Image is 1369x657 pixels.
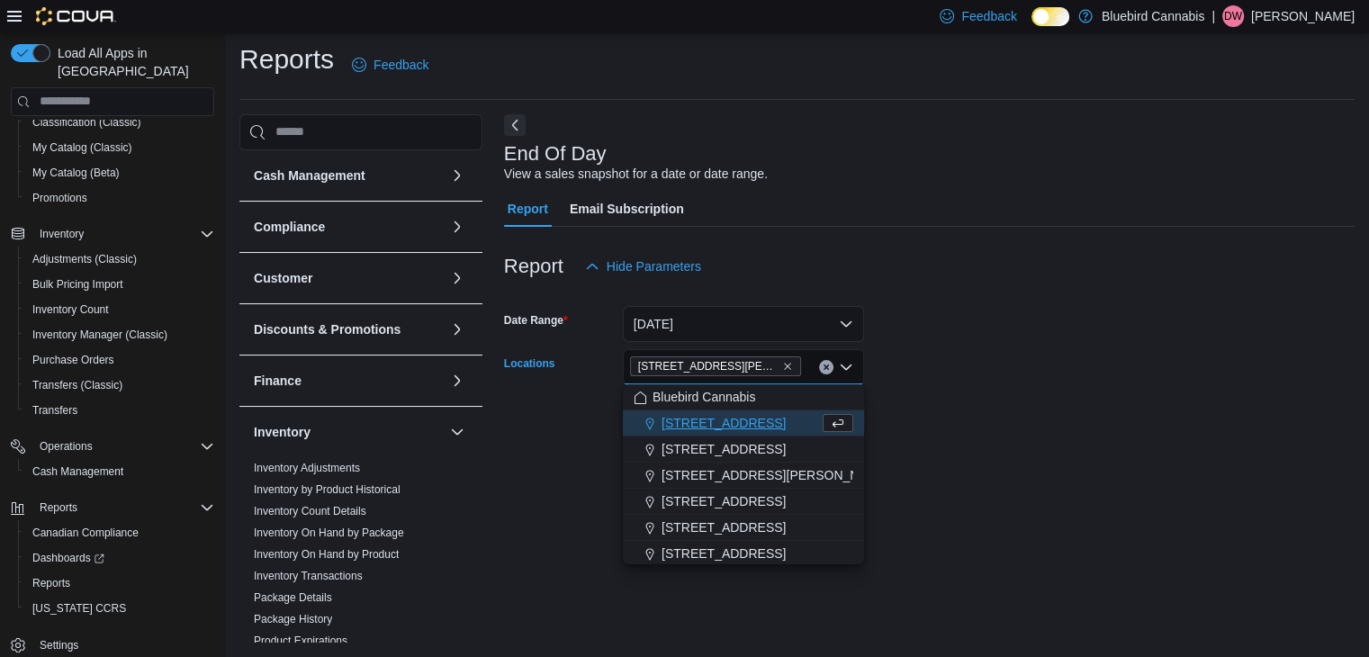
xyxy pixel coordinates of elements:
[32,464,123,479] span: Cash Management
[345,47,436,83] a: Feedback
[32,497,214,518] span: Reports
[32,436,214,457] span: Operations
[18,297,221,322] button: Inventory Count
[254,372,443,390] button: Finance
[254,166,365,184] h3: Cash Management
[25,324,214,346] span: Inventory Manager (Classic)
[630,356,801,376] span: 1356 Clyde Ave.
[254,504,366,518] span: Inventory Count Details
[254,591,332,604] a: Package Details
[18,185,221,211] button: Promotions
[32,526,139,540] span: Canadian Compliance
[1224,5,1242,27] span: Dw
[607,257,701,275] span: Hide Parameters
[25,547,112,569] a: Dashboards
[18,398,221,423] button: Transfers
[36,7,116,25] img: Cova
[25,324,175,346] a: Inventory Manager (Classic)
[504,114,526,136] button: Next
[504,256,563,277] h3: Report
[653,388,755,406] span: Bluebird Cannabis
[819,360,833,374] button: Clear input
[25,461,131,482] a: Cash Management
[40,439,93,454] span: Operations
[18,160,221,185] button: My Catalog (Beta)
[374,56,428,74] span: Feedback
[623,463,864,489] button: [STREET_ADDRESS][PERSON_NAME]
[32,252,137,266] span: Adjustments (Classic)
[25,374,130,396] a: Transfers (Classic)
[254,269,443,287] button: Customer
[662,518,786,536] span: [STREET_ADDRESS]
[25,274,131,295] a: Bulk Pricing Import
[25,187,95,209] a: Promotions
[254,482,401,497] span: Inventory by Product Historical
[25,248,214,270] span: Adjustments (Classic)
[18,347,221,373] button: Purchase Orders
[25,162,127,184] a: My Catalog (Beta)
[32,497,85,518] button: Reports
[32,302,109,317] span: Inventory Count
[504,143,607,165] h3: End Of Day
[662,492,786,510] span: [STREET_ADDRESS]
[25,162,214,184] span: My Catalog (Beta)
[4,434,221,459] button: Operations
[662,440,786,458] span: [STREET_ADDRESS]
[254,269,312,287] h3: Customer
[25,400,85,421] a: Transfers
[25,299,214,320] span: Inventory Count
[18,135,221,160] button: My Catalog (Classic)
[254,505,366,517] a: Inventory Count Details
[32,576,70,590] span: Reports
[18,459,221,484] button: Cash Management
[50,44,214,80] span: Load All Apps in [GEOGRAPHIC_DATA]
[25,572,77,594] a: Reports
[25,598,133,619] a: [US_STATE] CCRS
[18,571,221,596] button: Reports
[32,277,123,292] span: Bulk Pricing Import
[25,374,214,396] span: Transfers (Classic)
[1211,5,1215,27] p: |
[446,216,468,238] button: Compliance
[32,223,214,245] span: Inventory
[40,638,78,652] span: Settings
[446,267,468,289] button: Customer
[578,248,708,284] button: Hide Parameters
[18,596,221,621] button: [US_STATE] CCRS
[32,353,114,367] span: Purchase Orders
[254,634,347,648] span: Product Expirations
[782,361,793,372] button: Remove 1356 Clyde Ave. from selection in this group
[254,372,302,390] h3: Finance
[25,187,214,209] span: Promotions
[32,115,141,130] span: Classification (Classic)
[623,306,864,342] button: [DATE]
[254,320,401,338] h3: Discounts & Promotions
[623,410,864,436] button: [STREET_ADDRESS]
[254,462,360,474] a: Inventory Adjustments
[32,140,132,155] span: My Catalog (Classic)
[32,634,86,656] a: Settings
[25,461,214,482] span: Cash Management
[18,272,221,297] button: Bulk Pricing Import
[839,360,853,374] button: Close list of options
[4,221,221,247] button: Inventory
[25,522,214,544] span: Canadian Compliance
[18,545,221,571] a: Dashboards
[18,373,221,398] button: Transfers (Classic)
[32,551,104,565] span: Dashboards
[25,248,144,270] a: Adjustments (Classic)
[239,41,334,77] h1: Reports
[25,547,214,569] span: Dashboards
[25,522,146,544] a: Canadian Compliance
[1102,5,1204,27] p: Bluebird Cannabis
[32,166,120,180] span: My Catalog (Beta)
[1031,7,1069,26] input: Dark Mode
[254,320,443,338] button: Discounts & Promotions
[254,613,332,625] a: Package History
[25,112,149,133] a: Classification (Classic)
[4,495,221,520] button: Reports
[504,356,555,371] label: Locations
[623,489,864,515] button: [STREET_ADDRESS]
[623,515,864,541] button: [STREET_ADDRESS]
[25,400,214,421] span: Transfers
